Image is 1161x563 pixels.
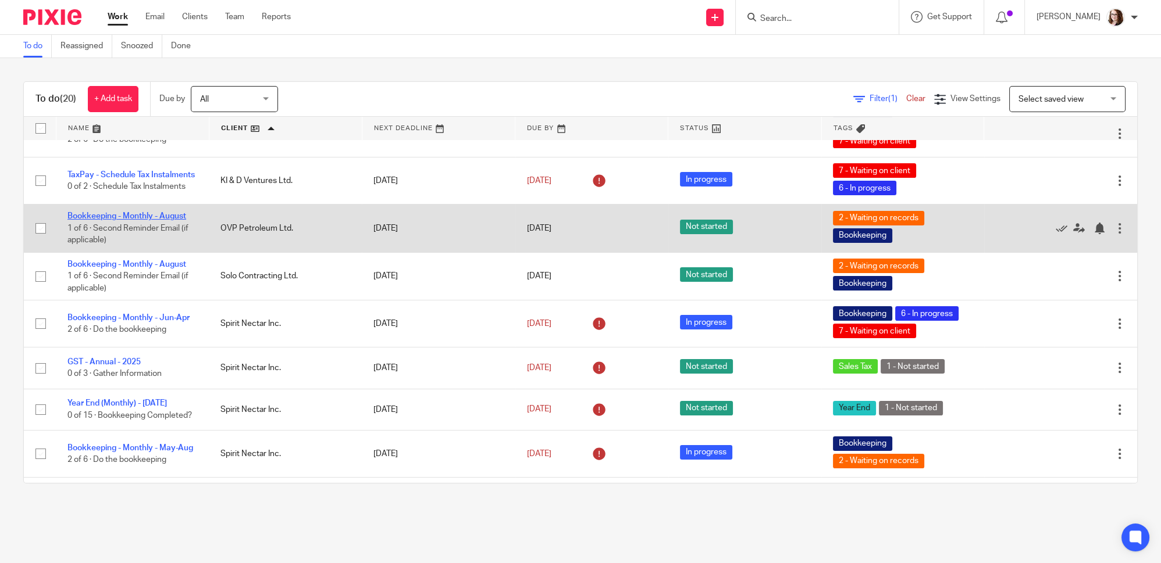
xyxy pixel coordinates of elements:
[833,211,924,225] span: 2 - Waiting on records
[362,157,515,205] td: [DATE]
[527,320,551,328] span: [DATE]
[67,444,193,452] a: Bookkeeping - Monthly - May-Aug
[362,389,515,430] td: [DATE]
[209,300,362,347] td: Spirit Nectar Inc.
[680,359,733,374] span: Not started
[834,125,853,131] span: Tags
[225,11,244,23] a: Team
[67,411,192,419] span: 0 of 15 · Bookkeeping Completed?
[680,315,732,329] span: In progress
[895,306,959,321] span: 6 - In progress
[927,13,972,21] span: Get Support
[833,228,892,243] span: Bookkeeping
[60,35,112,58] a: Reassigned
[833,454,924,468] span: 2 - Waiting on records
[209,252,362,300] td: Solo Contracting Ltd.
[1056,223,1073,234] a: Mark as done
[262,11,291,23] a: Reports
[680,267,733,282] span: Not started
[906,95,925,103] a: Clear
[23,9,81,25] img: Pixie
[527,450,551,458] span: [DATE]
[527,177,551,185] span: [DATE]
[833,359,878,374] span: Sales Tax
[362,347,515,389] td: [DATE]
[759,14,864,24] input: Search
[67,272,188,292] span: 1 of 6 · Second Reminder Email (if applicable)
[1037,11,1101,23] p: [PERSON_NAME]
[362,252,515,300] td: [DATE]
[88,86,138,112] a: + Add task
[527,272,551,280] span: [DATE]
[67,171,195,179] a: TaxPay - Schedule Tax Instalments
[680,445,732,460] span: In progress
[888,95,898,103] span: (1)
[833,181,896,195] span: 6 - In progress
[881,359,945,374] span: 1 - Not started
[833,401,876,415] span: Year End
[833,259,924,273] span: 2 - Waiting on records
[209,389,362,430] td: Spirit Nectar Inc.
[67,314,190,322] a: Bookkeeping - Monthly - Jun-Apr
[362,205,515,252] td: [DATE]
[1106,8,1125,27] img: Kelsey%20Website-compressed%20Resized.jpg
[833,436,892,451] span: Bookkeeping
[680,172,732,187] span: In progress
[145,11,165,23] a: Email
[362,300,515,347] td: [DATE]
[362,431,515,478] td: [DATE]
[833,306,892,321] span: Bookkeeping
[1018,95,1084,103] span: Select saved view
[23,35,52,58] a: To do
[67,399,167,407] a: Year End (Monthly) - [DATE]
[209,157,362,205] td: KI & D Ventures Ltd.
[67,182,186,191] span: 0 of 2 · Schedule Tax Instalments
[121,35,162,58] a: Snoozed
[833,134,916,148] span: 7 - Waiting on client
[527,364,551,372] span: [DATE]
[680,220,733,234] span: Not started
[67,260,186,268] a: Bookkeeping - Monthly - August
[950,95,1000,103] span: View Settings
[209,478,362,525] td: Terel Electric Ltd.
[67,325,166,334] span: 2 of 6 · Do the bookkeeping
[833,276,892,291] span: Bookkeeping
[527,224,551,232] span: [DATE]
[209,431,362,478] td: Spirit Nectar Inc.
[108,11,128,23] a: Work
[60,94,76,103] span: (20)
[833,324,916,338] span: 7 - Waiting on client
[67,224,188,245] span: 1 of 6 · Second Reminder Email (if applicable)
[870,95,906,103] span: Filter
[527,406,551,414] span: [DATE]
[67,212,186,220] a: Bookkeeping - Monthly - August
[362,478,515,525] td: [DATE]
[171,35,200,58] a: Done
[182,11,208,23] a: Clients
[209,347,362,389] td: Spirit Nectar Inc.
[159,93,185,105] p: Due by
[67,358,141,366] a: GST - Annual - 2025
[209,205,362,252] td: OVP Petroleum Ltd.
[833,163,916,178] span: 7 - Waiting on client
[67,370,162,378] span: 0 of 3 · Gather Information
[680,401,733,415] span: Not started
[35,93,76,105] h1: To do
[67,456,166,464] span: 2 of 6 · Do the bookkeeping
[200,95,209,103] span: All
[879,401,943,415] span: 1 - Not started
